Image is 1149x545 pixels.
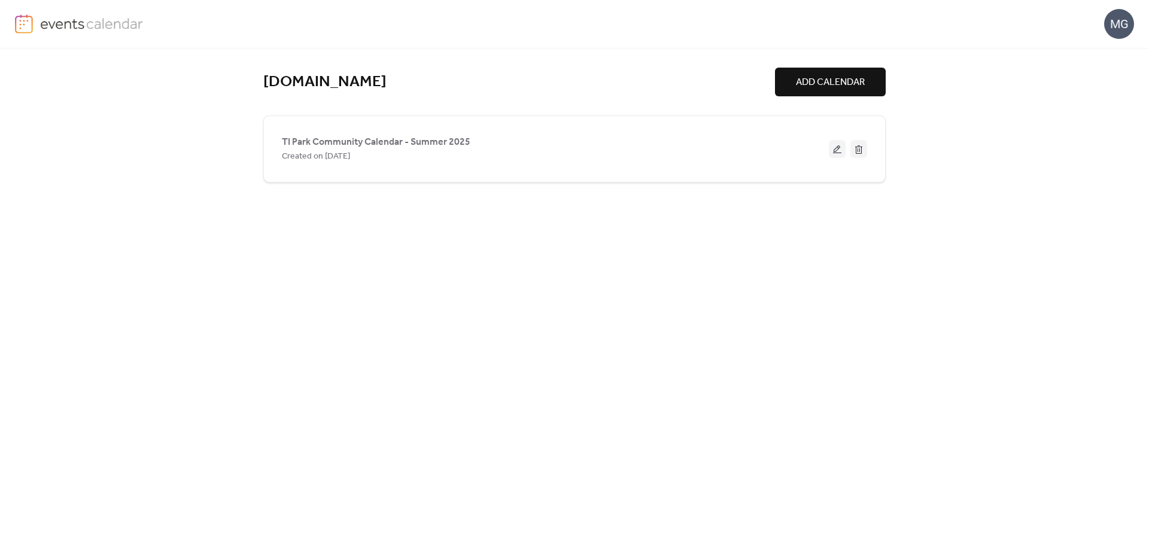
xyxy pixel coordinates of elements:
[15,14,33,34] img: logo
[40,14,144,32] img: logo-type
[796,75,865,90] span: ADD CALENDAR
[775,68,886,96] button: ADD CALENDAR
[263,72,387,92] a: [DOMAIN_NAME]
[282,135,470,150] span: TI Park Community Calendar - Summer 2025
[1104,9,1134,39] div: MG
[282,150,350,164] span: Created on [DATE]
[282,139,470,145] a: TI Park Community Calendar - Summer 2025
